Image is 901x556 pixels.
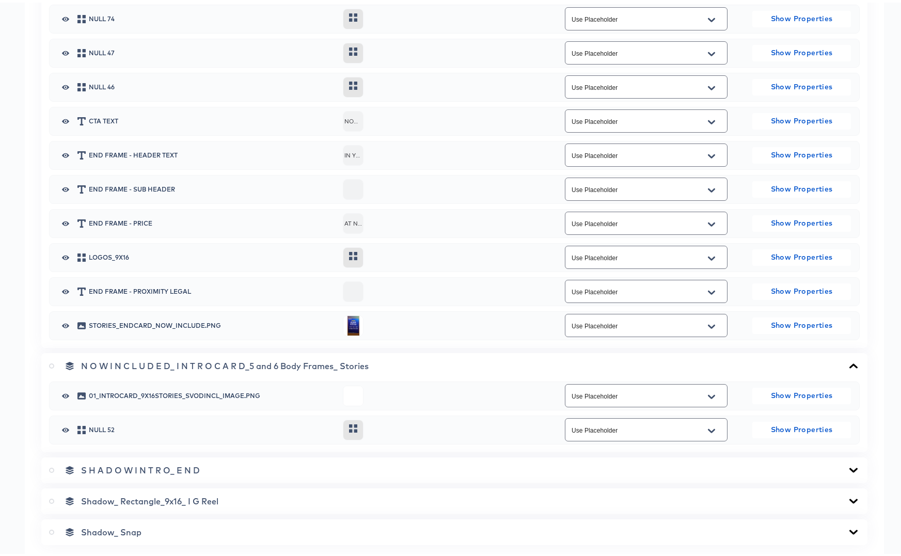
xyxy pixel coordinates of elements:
[343,108,364,129] span: NOW INCLUDED
[752,110,851,127] button: Show Properties
[756,316,847,329] span: Show Properties
[81,494,218,504] span: Shadow_ Rectangle_9x16_ I G Reel
[704,386,719,403] button: Open
[704,214,719,230] button: Open
[756,387,847,400] span: Show Properties
[704,43,719,60] button: Open
[752,145,851,161] button: Show Properties
[756,44,847,57] span: Show Properties
[756,112,847,125] span: Show Properties
[704,146,719,162] button: Open
[752,8,851,25] button: Show Properties
[756,421,847,434] span: Show Properties
[89,390,335,396] span: 01_introcard_9x16stories_svodincl_image.png
[752,281,851,297] button: Show Properties
[81,463,200,473] span: S H A D O W I N T R O_ E N D
[756,10,847,23] span: Show Properties
[756,78,847,91] span: Show Properties
[752,385,851,402] button: Show Properties
[704,9,719,26] button: Open
[89,150,335,156] span: End Frame - Header text
[89,82,335,88] span: Null 46
[704,248,719,264] button: Open
[89,13,335,20] span: Null 74
[89,286,335,292] span: End Frame - Proximity Legal
[89,116,335,122] span: CTA TEXT
[704,77,719,94] button: Open
[756,180,847,193] span: Show Properties
[343,211,364,231] span: AT No extra cost
[704,112,719,128] button: Open
[752,419,851,436] button: Show Properties
[752,76,851,93] button: Show Properties
[343,142,364,163] span: IN YOURDIRECTVPACKAGE
[81,358,369,369] span: N O W I N C L U D E D_ I N T R O C A R D_5 and 6 Body Frames_ Stories
[752,213,851,229] button: Show Properties
[704,316,719,332] button: Open
[704,420,719,437] button: Open
[752,179,851,195] button: Show Properties
[89,424,335,431] span: Null 52
[752,247,851,263] button: Show Properties
[89,47,335,54] span: Null 47
[756,146,847,159] span: Show Properties
[89,320,335,326] span: Stories_EndCard_Now_INCLUDE.png
[89,184,335,190] span: End Frame - Sub header
[704,180,719,196] button: Open
[756,282,847,295] span: Show Properties
[81,525,141,535] span: Shadow_ Snap
[89,252,335,258] span: LOGOS_9x16
[89,218,335,224] span: End Frame - Price
[704,282,719,298] button: Open
[756,248,847,261] span: Show Properties
[752,315,851,331] button: Show Properties
[756,214,847,227] span: Show Properties
[752,42,851,59] button: Show Properties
